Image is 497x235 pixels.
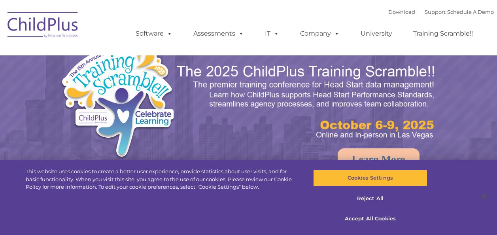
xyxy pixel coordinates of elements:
a: Assessments [185,26,252,42]
font: | [388,9,494,15]
a: Training Scramble!! [405,26,481,42]
a: Learn More [338,148,420,171]
a: Software [128,26,180,42]
a: Support [425,9,446,15]
button: Close [476,188,493,205]
button: Cookies Settings [313,170,427,186]
a: IT [257,26,287,42]
a: Download [388,9,415,15]
a: Company [292,26,348,42]
div: This website uses cookies to create a better user experience, provide statistics about user visit... [26,168,298,191]
a: University [353,26,400,42]
img: ChildPlus by Procare Solutions [4,6,83,46]
button: Accept All Cookies [313,210,427,227]
button: Reject All [313,190,427,207]
a: Schedule A Demo [447,9,494,15]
